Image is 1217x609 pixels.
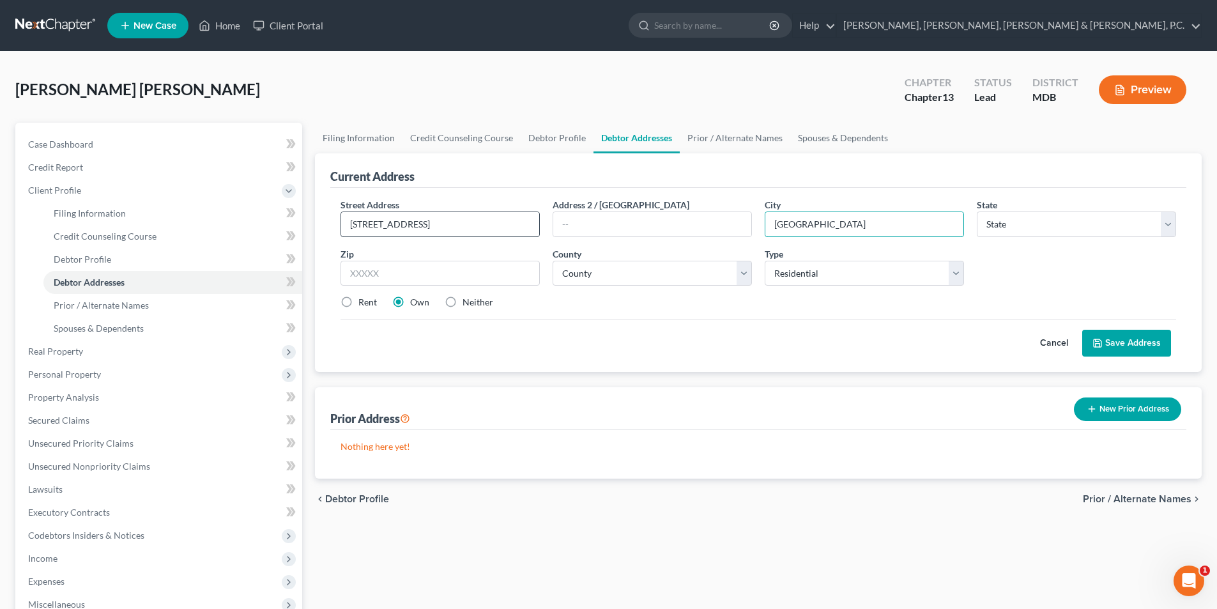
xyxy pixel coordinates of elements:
span: Credit Report [28,162,83,173]
label: Rent [358,296,377,309]
a: Prior / Alternate Names [680,123,790,153]
a: Credit Report [18,156,302,179]
span: Unsecured Priority Claims [28,438,134,449]
div: Current Address [330,169,415,184]
a: Spouses & Dependents [790,123,896,153]
span: Street Address [341,199,399,210]
a: Debtor Profile [521,123,593,153]
span: County [553,249,581,259]
a: Property Analysis [18,386,302,409]
a: Executory Contracts [18,501,302,524]
a: Filing Information [315,123,402,153]
span: Property Analysis [28,392,99,403]
a: Debtor Profile [43,248,302,271]
a: Debtor Addresses [593,123,680,153]
input: Enter city... [765,212,963,236]
span: Unsecured Nonpriority Claims [28,461,150,472]
a: Unsecured Nonpriority Claims [18,455,302,478]
div: Chapter [905,90,954,105]
a: Case Dashboard [18,133,302,156]
span: New Case [134,21,176,31]
button: Save Address [1082,330,1171,357]
span: Personal Property [28,369,101,380]
span: Executory Contracts [28,507,110,518]
label: Neither [463,296,493,309]
span: 13 [942,91,954,103]
span: Debtor Profile [54,254,111,265]
span: Prior / Alternate Names [54,300,149,311]
span: Zip [341,249,354,259]
label: Own [410,296,429,309]
span: Case Dashboard [28,139,93,150]
div: Status [974,75,1012,90]
span: Debtor Addresses [54,277,125,288]
button: chevron_left Debtor Profile [315,494,389,504]
div: District [1032,75,1078,90]
span: Client Profile [28,185,81,196]
a: Client Portal [247,14,330,37]
button: Cancel [1026,330,1082,356]
span: Spouses & Dependents [54,323,144,334]
span: Prior / Alternate Names [1083,494,1191,504]
input: -- [553,212,751,236]
span: Lawsuits [28,484,63,495]
span: [PERSON_NAME] [PERSON_NAME] [15,80,260,98]
a: Credit Counseling Course [402,123,521,153]
a: Spouses & Dependents [43,317,302,340]
span: Expenses [28,576,65,587]
i: chevron_right [1191,494,1202,504]
a: Home [192,14,247,37]
a: Lawsuits [18,478,302,501]
div: MDB [1032,90,1078,105]
div: Prior Address [330,411,410,426]
span: Credit Counseling Course [54,231,157,242]
a: Prior / Alternate Names [43,294,302,317]
span: Debtor Profile [325,494,389,504]
span: City [765,199,781,210]
span: Codebtors Insiders & Notices [28,530,144,541]
iframe: Intercom live chat [1174,566,1204,596]
input: Search by name... [654,13,771,37]
a: Credit Counseling Course [43,225,302,248]
a: [PERSON_NAME], [PERSON_NAME], [PERSON_NAME] & [PERSON_NAME], P.C. [837,14,1201,37]
input: Enter street address [341,212,539,236]
p: Nothing here yet! [341,440,1176,453]
a: Help [793,14,836,37]
label: Address 2 / [GEOGRAPHIC_DATA] [553,198,689,212]
button: Prior / Alternate Names chevron_right [1083,494,1202,504]
a: Unsecured Priority Claims [18,432,302,455]
span: Income [28,553,57,564]
span: Secured Claims [28,415,89,426]
a: Filing Information [43,202,302,225]
i: chevron_left [315,494,325,504]
span: Filing Information [54,208,126,219]
div: Lead [974,90,1012,105]
span: Real Property [28,346,83,357]
a: Debtor Addresses [43,271,302,294]
a: Secured Claims [18,409,302,432]
div: Chapter [905,75,954,90]
button: Preview [1099,75,1186,104]
button: New Prior Address [1074,397,1181,421]
span: State [977,199,997,210]
label: Type [765,247,783,261]
input: XXXXX [341,261,540,286]
span: 1 [1200,566,1210,576]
